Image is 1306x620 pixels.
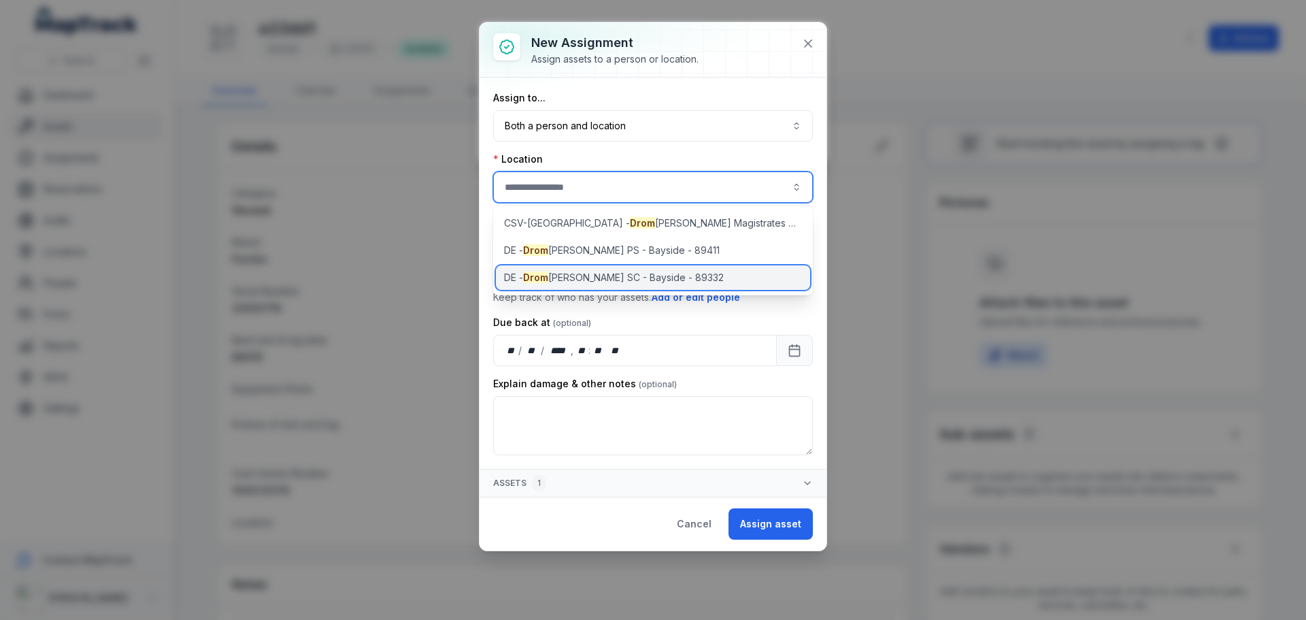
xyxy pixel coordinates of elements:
[651,290,741,305] button: Add or edit people
[523,344,541,357] div: month,
[541,344,546,357] div: /
[630,217,655,229] span: Drom
[665,508,723,540] button: Cancel
[729,508,813,540] button: Assign asset
[480,470,826,497] button: Assets1
[493,377,677,391] label: Explain damage & other notes
[523,272,548,283] span: Drom
[571,344,575,357] div: ,
[575,344,588,357] div: hour,
[504,216,802,230] span: CSV-[GEOGRAPHIC_DATA] - [PERSON_NAME] Magistrates Court
[523,244,548,256] span: Drom
[592,344,605,357] div: minute,
[493,152,543,166] label: Location
[493,110,813,142] button: Both a person and location
[531,33,699,52] h3: New assignment
[532,475,546,491] div: 1
[588,344,592,357] div: :
[505,344,518,357] div: day,
[493,316,591,329] label: Due back at
[493,475,546,491] span: Assets
[546,344,571,357] div: year,
[776,335,813,366] button: Calendar
[504,244,720,257] span: DE - [PERSON_NAME] PS - Bayside - 89411
[608,344,623,357] div: am/pm,
[518,344,523,357] div: /
[493,91,546,105] label: Assign to...
[493,290,813,305] p: Keep track of who has your assets.
[531,52,699,66] div: Assign assets to a person or location.
[504,271,724,284] span: DE - [PERSON_NAME] SC - Bayside - 89332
